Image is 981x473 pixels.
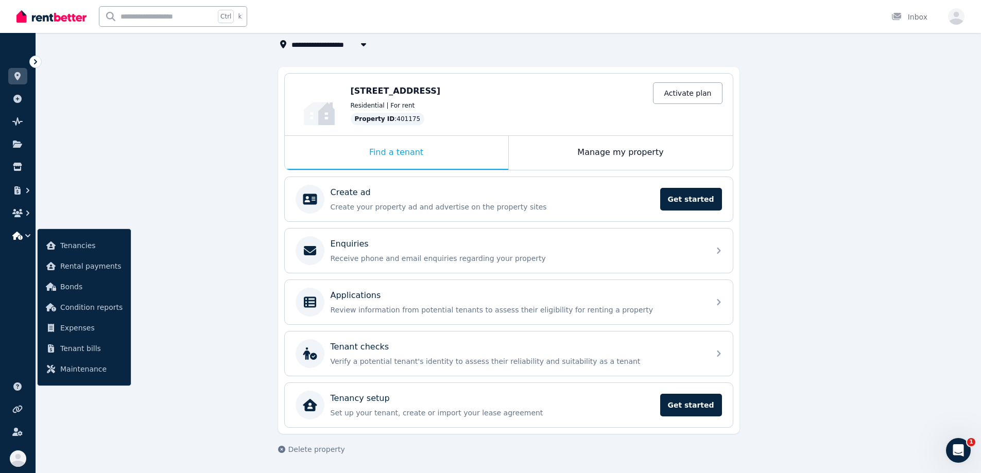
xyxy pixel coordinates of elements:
span: Get started [660,188,722,211]
a: Create adCreate your property ad and advertise on the property sitesGet started [285,177,733,221]
div: Inbox [891,12,927,22]
span: Condition reports [60,301,123,313]
p: Set up your tenant, create or import your lease agreement [331,408,654,418]
p: Receive phone and email enquiries regarding your property [331,253,703,264]
a: ApplicationsReview information from potential tenants to assess their eligibility for renting a p... [285,280,733,324]
a: Tenancy setupSet up your tenant, create or import your lease agreementGet started [285,383,733,427]
a: Maintenance [42,359,127,379]
span: Tenant bills [60,342,123,355]
div: Manage my property [509,136,733,170]
span: Ctrl [218,10,234,23]
a: Tenant checksVerify a potential tenant's identity to assess their reliability and suitability as ... [285,331,733,376]
span: 1 [967,438,975,446]
a: Activate plan [653,82,722,104]
span: Rental payments [60,260,123,272]
div: : 401175 [351,113,425,125]
a: Tenant bills [42,338,127,359]
a: Tenancies [42,235,127,256]
p: Create your property ad and advertise on the property sites [331,202,654,212]
img: RentBetter [16,9,87,24]
span: k [238,12,242,21]
span: Delete property [288,444,345,454]
p: Applications [331,289,381,302]
span: Get started [660,394,722,416]
span: Property ID [355,115,395,123]
p: Review information from potential tenants to assess their eligibility for renting a property [331,305,703,315]
span: Bonds [60,281,123,293]
span: Maintenance [60,363,123,375]
span: Residential | For rent [351,101,415,110]
p: Verify a potential tenant's identity to assess their reliability and suitability as a tenant [331,356,703,366]
span: [STREET_ADDRESS] [351,86,441,96]
a: Expenses [42,318,127,338]
a: Rental payments [42,256,127,276]
p: Enquiries [331,238,369,250]
a: Condition reports [42,297,127,318]
iframe: Intercom live chat [946,438,971,463]
p: Tenancy setup [331,392,390,405]
button: Delete property [278,444,345,454]
div: Find a tenant [285,136,508,170]
a: Bonds [42,276,127,297]
p: Create ad [331,186,371,199]
span: Expenses [60,322,123,334]
a: EnquiriesReceive phone and email enquiries regarding your property [285,229,733,273]
p: Tenant checks [331,341,389,353]
span: Tenancies [60,239,123,252]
